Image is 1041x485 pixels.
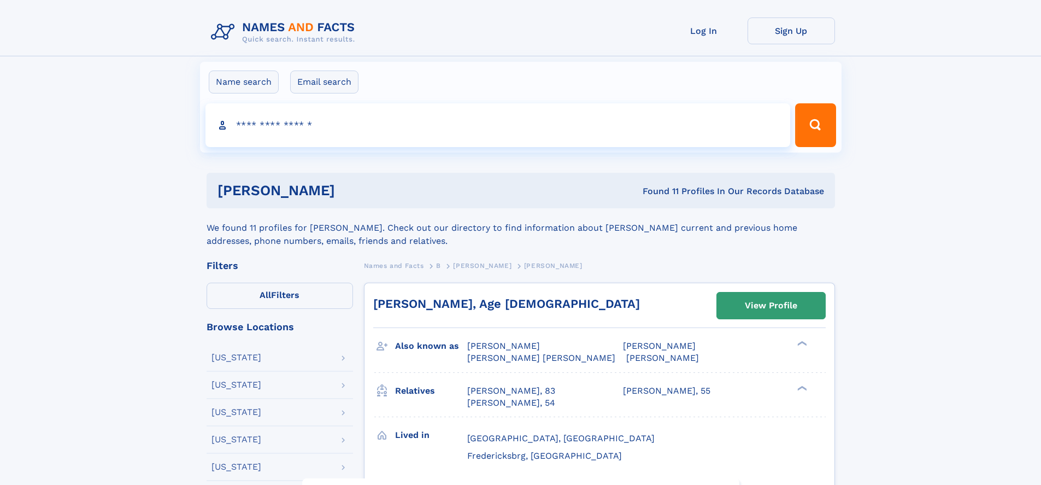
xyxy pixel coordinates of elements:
[207,283,353,309] label: Filters
[717,293,825,319] a: View Profile
[260,290,271,300] span: All
[623,385,710,397] a: [PERSON_NAME], 55
[395,426,467,445] h3: Lived in
[453,262,511,270] span: [PERSON_NAME]
[395,382,467,400] h3: Relatives
[211,353,261,362] div: [US_STATE]
[524,262,583,270] span: [PERSON_NAME]
[467,341,540,351] span: [PERSON_NAME]
[373,297,640,311] a: [PERSON_NAME], Age [DEMOGRAPHIC_DATA]
[436,259,441,272] a: B
[660,17,748,44] a: Log In
[623,341,696,351] span: [PERSON_NAME]
[489,185,824,197] div: Found 11 Profiles In Our Records Database
[795,103,836,147] button: Search Button
[453,259,511,272] a: [PERSON_NAME]
[626,353,699,363] span: [PERSON_NAME]
[745,293,797,318] div: View Profile
[207,261,353,271] div: Filters
[217,184,489,197] h1: [PERSON_NAME]
[207,322,353,332] div: Browse Locations
[467,451,622,461] span: Fredericksbrg, [GEOGRAPHIC_DATA]
[467,397,555,409] a: [PERSON_NAME], 54
[211,435,261,444] div: [US_STATE]
[436,262,441,270] span: B
[290,71,358,94] label: Email search
[205,103,791,147] input: search input
[211,381,261,389] div: [US_STATE]
[209,71,279,94] label: Name search
[795,384,808,391] div: ❯
[748,17,835,44] a: Sign Up
[211,463,261,471] div: [US_STATE]
[467,433,655,443] span: [GEOGRAPHIC_DATA], [GEOGRAPHIC_DATA]
[207,208,835,248] div: We found 11 profiles for [PERSON_NAME]. Check out our directory to find information about [PERSON...
[795,340,808,347] div: ❯
[467,353,615,363] span: [PERSON_NAME] [PERSON_NAME]
[395,337,467,355] h3: Also known as
[207,17,364,47] img: Logo Names and Facts
[467,385,555,397] a: [PERSON_NAME], 83
[364,259,424,272] a: Names and Facts
[211,408,261,417] div: [US_STATE]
